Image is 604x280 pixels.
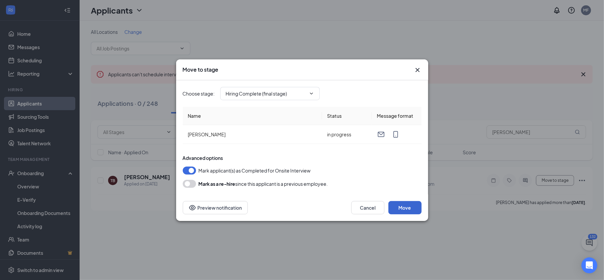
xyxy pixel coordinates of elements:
button: Preview notificationEye [183,201,248,214]
th: Status [322,107,372,125]
span: Choose stage : [183,90,215,97]
div: since this applicant is a previous employee. [199,180,328,188]
td: in progress [322,125,372,144]
button: Move [388,201,422,214]
div: Open Intercom Messenger [581,257,597,273]
span: [PERSON_NAME] [188,131,226,137]
svg: Cross [414,66,422,74]
svg: MobileSms [392,130,400,138]
th: Message format [372,107,422,125]
button: Close [414,66,422,74]
h3: Move to stage [183,66,219,73]
svg: Email [377,130,385,138]
div: Advanced options [183,155,422,161]
button: Cancel [351,201,384,214]
span: Mark applicant(s) as Completed for Onsite Interview [199,167,311,175]
svg: Eye [188,204,196,212]
svg: ChevronDown [309,91,314,96]
th: Name [183,107,322,125]
b: Mark as a re-hire [199,181,235,187]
